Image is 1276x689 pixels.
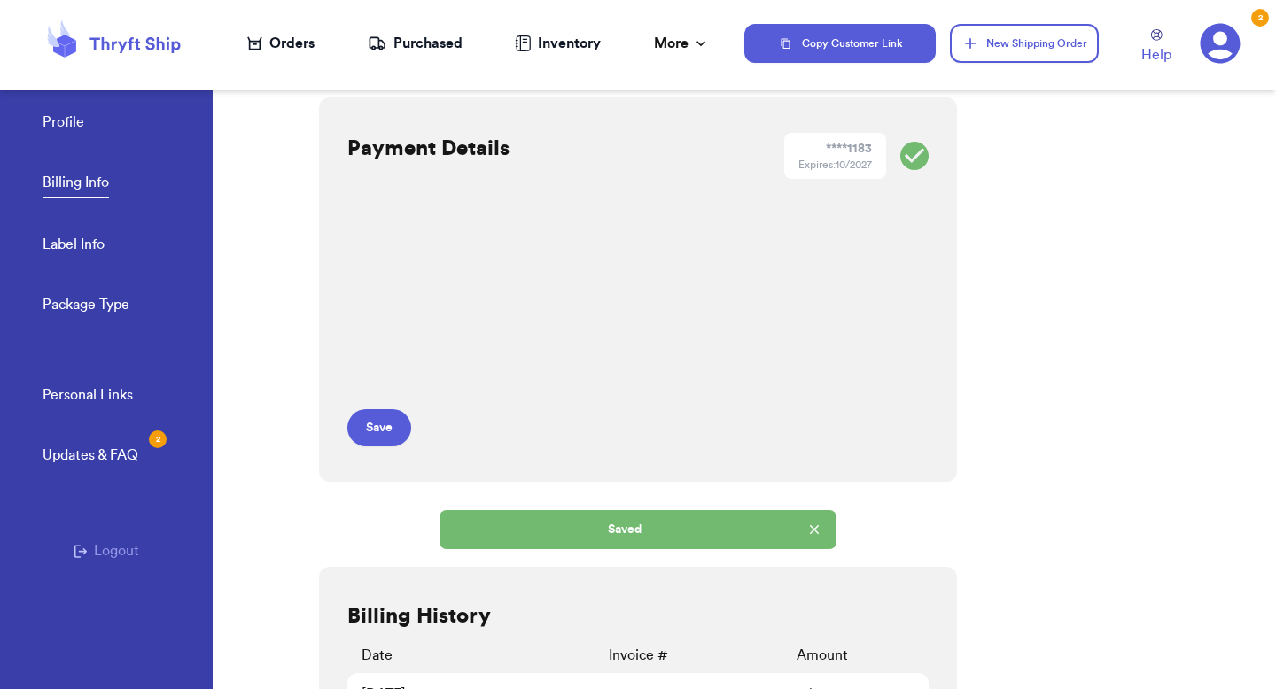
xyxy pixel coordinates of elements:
[515,33,601,54] a: Inventory
[1200,23,1241,64] a: 2
[730,645,914,666] div: Amount
[454,521,796,538] span: Saved
[798,158,872,172] div: Expires: 10/2027
[74,540,139,561] button: Logout
[744,24,936,63] button: Copy Customer Link
[1141,29,1171,66] a: Help
[546,645,730,666] div: Invoice #
[43,445,138,466] div: Updates & FAQ
[344,211,738,395] iframe: Secure payment input frame
[368,33,463,54] a: Purchased
[43,294,129,319] a: Package Type
[347,135,510,163] h2: Payment Details
[347,409,411,446] button: Save
[43,234,105,259] a: Label Info
[362,645,546,666] div: Date
[1141,44,1171,66] span: Help
[247,33,315,54] a: Orders
[43,172,109,198] a: Billing Info
[43,112,84,136] a: Profile
[43,384,133,409] a: Personal Links
[347,602,491,631] h2: Billing History
[950,24,1099,63] button: New Shipping Order
[43,445,138,469] a: Updates & FAQ2
[654,33,710,54] div: More
[149,430,167,448] div: 2
[1251,9,1269,27] div: 2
